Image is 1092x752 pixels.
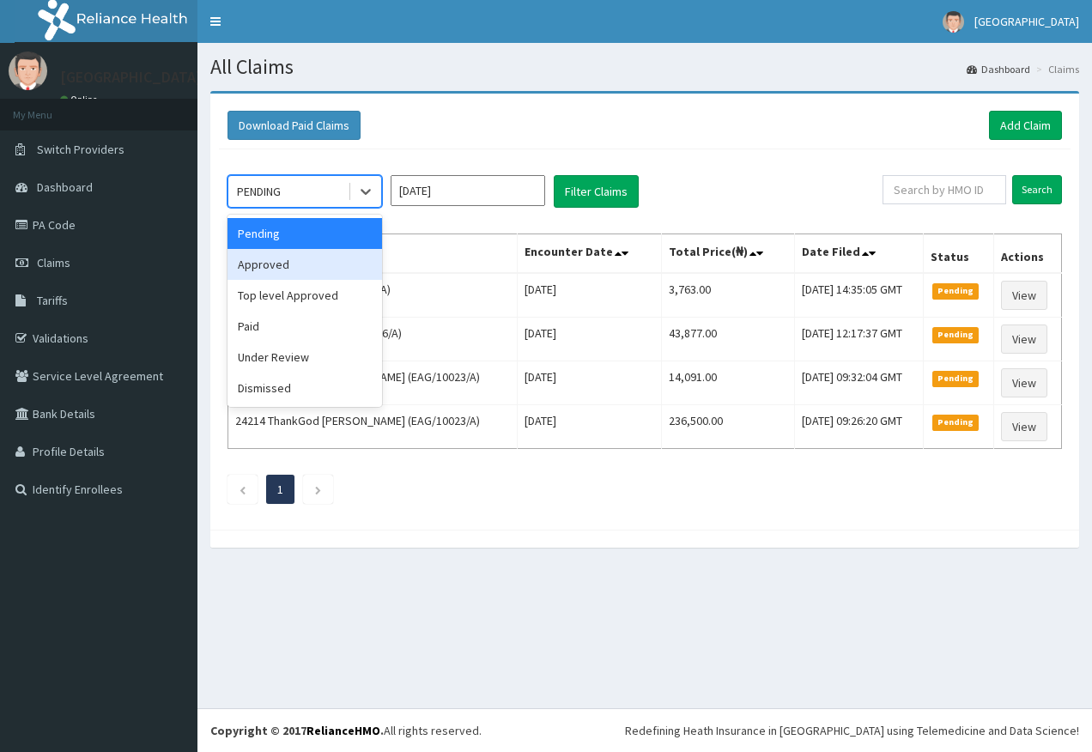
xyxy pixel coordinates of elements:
[227,373,382,403] div: Dismissed
[227,342,382,373] div: Under Review
[306,723,380,738] a: RelianceHMO
[1032,62,1079,76] li: Claims
[661,318,794,361] td: 43,877.00
[37,255,70,270] span: Claims
[1001,281,1047,310] a: View
[993,234,1061,274] th: Actions
[883,175,1006,204] input: Search by HMO ID
[974,14,1079,29] span: [GEOGRAPHIC_DATA]
[967,62,1030,76] a: Dashboard
[943,11,964,33] img: User Image
[932,415,980,430] span: Pending
[518,405,661,449] td: [DATE]
[1001,324,1047,354] a: View
[197,708,1092,752] footer: All rights reserved.
[210,723,384,738] strong: Copyright © 2017 .
[554,175,639,208] button: Filter Claims
[227,218,382,249] div: Pending
[228,405,518,449] td: 24214 ThankGod [PERSON_NAME] (EAG/10023/A)
[9,52,47,90] img: User Image
[932,327,980,343] span: Pending
[661,361,794,405] td: 14,091.00
[989,111,1062,140] a: Add Claim
[518,234,661,274] th: Encounter Date
[210,56,1079,78] h1: All Claims
[794,273,923,318] td: [DATE] 14:35:05 GMT
[391,175,545,206] input: Select Month and Year
[794,361,923,405] td: [DATE] 09:32:04 GMT
[923,234,993,274] th: Status
[1012,175,1062,204] input: Search
[237,183,281,200] div: PENDING
[37,142,124,157] span: Switch Providers
[932,283,980,299] span: Pending
[794,405,923,449] td: [DATE] 09:26:20 GMT
[314,482,322,497] a: Next page
[661,234,794,274] th: Total Price(₦)
[277,482,283,497] a: Page 1 is your current page
[227,111,361,140] button: Download Paid Claims
[518,361,661,405] td: [DATE]
[60,94,101,106] a: Online
[932,371,980,386] span: Pending
[518,318,661,361] td: [DATE]
[227,311,382,342] div: Paid
[239,482,246,497] a: Previous page
[518,273,661,318] td: [DATE]
[625,722,1079,739] div: Redefining Heath Insurance in [GEOGRAPHIC_DATA] using Telemedicine and Data Science!
[661,405,794,449] td: 236,500.00
[794,234,923,274] th: Date Filed
[227,249,382,280] div: Approved
[1001,368,1047,397] a: View
[37,179,93,195] span: Dashboard
[661,273,794,318] td: 3,763.00
[794,318,923,361] td: [DATE] 12:17:37 GMT
[1001,412,1047,441] a: View
[37,293,68,308] span: Tariffs
[60,70,202,85] p: [GEOGRAPHIC_DATA]
[227,280,382,311] div: Top level Approved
